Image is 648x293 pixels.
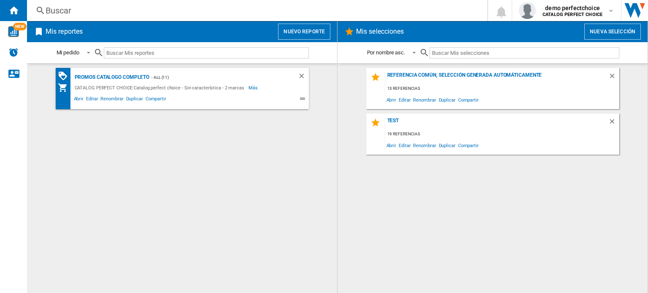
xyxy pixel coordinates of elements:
[385,83,619,94] div: 13 referencias
[385,118,608,129] div: test
[457,140,480,151] span: Compartir
[144,95,167,105] span: Compartir
[412,140,437,151] span: Renombrar
[543,4,602,12] span: demo perfectchoice
[58,71,73,81] div: Matriz de PROMOCIONES
[149,72,281,83] div: - ALL (11)
[104,47,309,59] input: Buscar Mis reportes
[457,94,480,105] span: Compartir
[437,140,457,151] span: Duplicar
[385,72,608,83] div: Referencia común, selección generada automáticamente
[298,72,309,83] div: Borrar
[385,140,398,151] span: Abrir
[248,83,259,93] span: Más
[57,49,79,56] div: Mi pedido
[8,47,19,57] img: alerts-logo.svg
[367,49,405,56] div: Por nombre asc.
[543,12,602,17] b: CATALOG PERFECT CHOICE
[58,83,73,93] div: Mi colección
[99,95,124,105] span: Renombrar
[125,95,144,105] span: Duplicar
[397,94,412,105] span: Editar
[437,94,457,105] span: Duplicar
[13,23,27,30] span: NEW
[354,24,406,40] h2: Mis selecciones
[85,95,99,105] span: Editar
[397,140,412,151] span: Editar
[429,47,619,59] input: Buscar Mis selecciones
[278,24,330,40] button: Nuevo reporte
[73,72,150,83] div: Promos catalogo completo
[608,72,619,83] div: Borrar
[519,2,536,19] img: profile.jpg
[584,24,641,40] button: Nueva selección
[8,26,19,37] img: wise-card.svg
[44,24,84,40] h2: Mis reportes
[73,95,85,105] span: Abrir
[412,94,437,105] span: Renombrar
[608,118,619,129] div: Borrar
[385,94,398,105] span: Abrir
[46,5,465,16] div: Buscar
[73,83,248,93] div: CATALOG PERFECT CHOICE:Catalog perfect choice - Sin característica - 2 marcas
[385,129,619,140] div: 19 referencias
